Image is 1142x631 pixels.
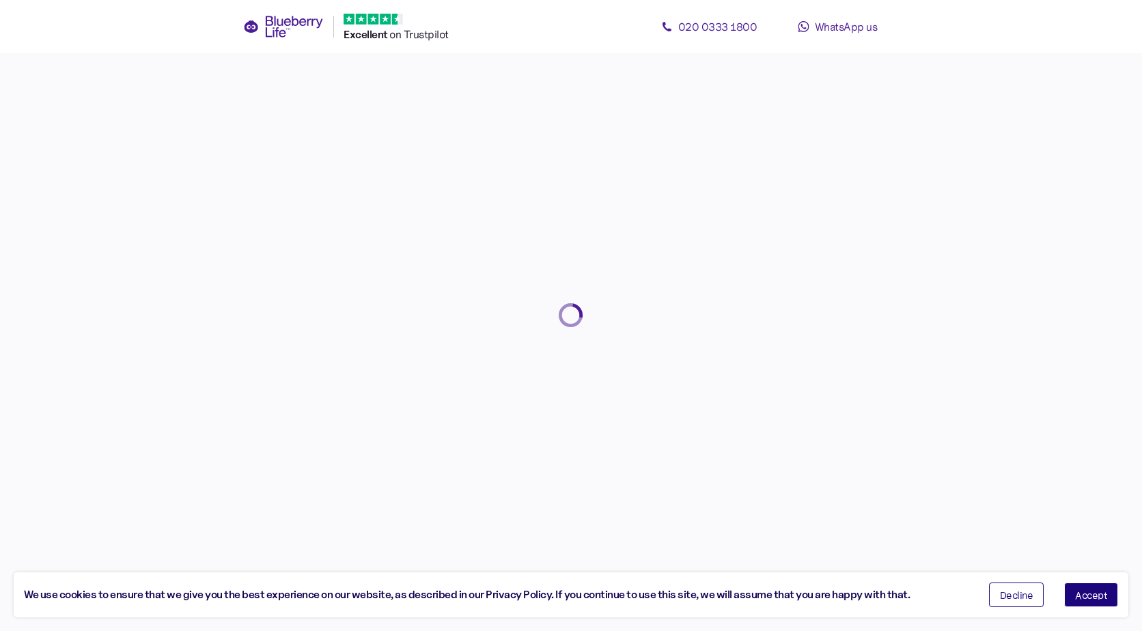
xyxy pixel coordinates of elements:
span: Excellent ️ [344,28,389,41]
span: WhatsApp us [815,20,878,33]
span: 020 0333 1800 [678,20,757,33]
span: Accept [1075,590,1107,600]
button: Decline cookies [989,583,1044,607]
span: Decline [1000,590,1033,600]
div: We use cookies to ensure that we give you the best experience on our website, as described in our... [24,587,969,604]
a: 020 0333 1800 [647,13,770,40]
span: on Trustpilot [389,27,449,41]
button: Accept cookies [1064,583,1118,607]
a: WhatsApp us [776,13,899,40]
